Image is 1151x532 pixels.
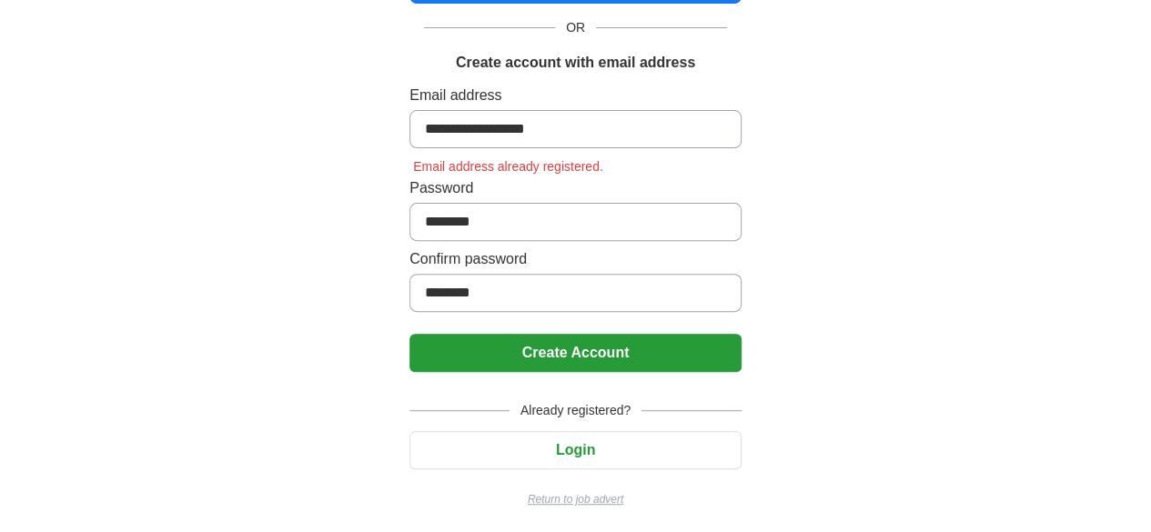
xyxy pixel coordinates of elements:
label: Email address [409,85,742,106]
span: Already registered? [510,401,641,420]
span: OR [555,18,596,37]
h1: Create account with email address [456,52,695,74]
a: Login [409,442,742,457]
button: Login [409,431,742,469]
label: Password [409,177,742,199]
button: Create Account [409,334,742,372]
a: Return to job advert [409,491,742,507]
span: Email address already registered. [409,159,607,174]
label: Confirm password [409,248,742,270]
